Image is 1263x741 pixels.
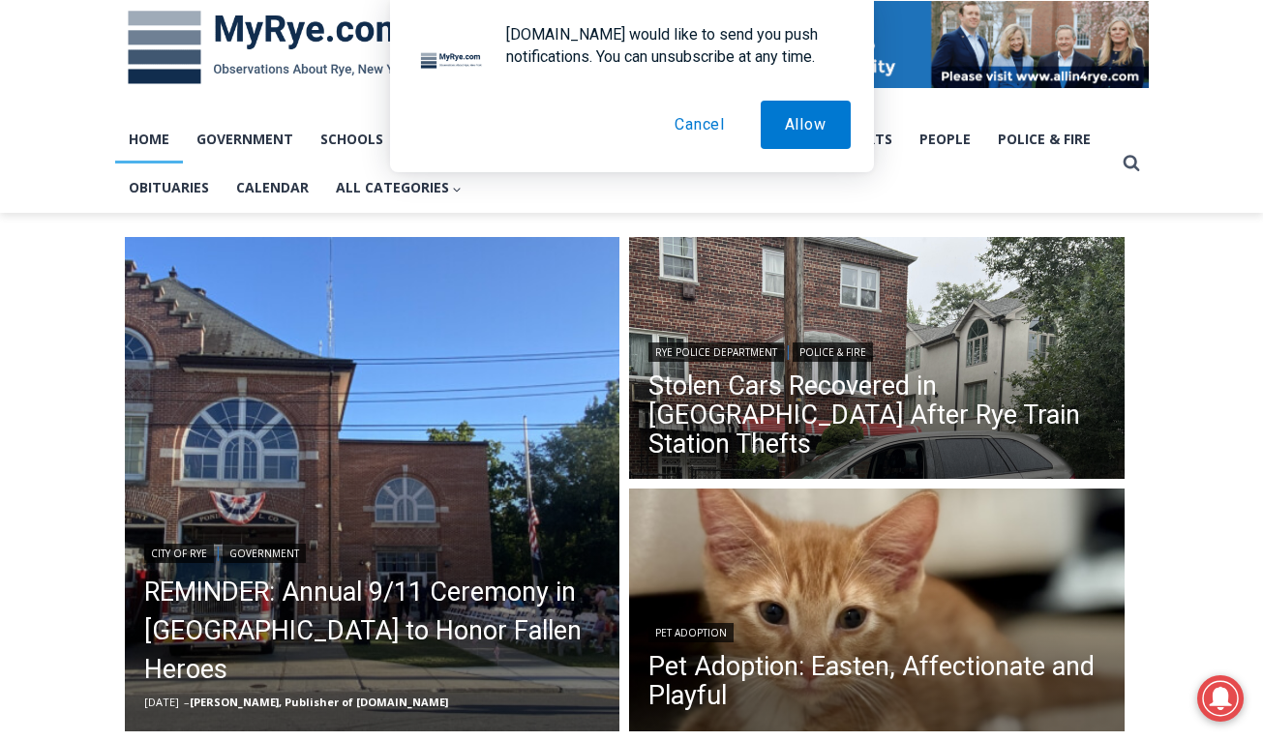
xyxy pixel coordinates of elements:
a: Pet Adoption: Easten, Affectionate and Playful [648,652,1105,710]
button: Child menu of All Categories [322,163,476,212]
a: Government [223,544,306,563]
div: "the precise, almost orchestrated movements of cutting and assembling sushi and [PERSON_NAME] mak... [199,121,285,231]
a: Read More Pet Adoption: Easten, Affectionate and Playful [629,489,1125,736]
a: City of Rye [144,544,214,563]
a: Obituaries [115,163,223,212]
button: Allow [761,101,851,149]
a: [PERSON_NAME], Publisher of [DOMAIN_NAME] [190,695,448,709]
a: Intern @ [DOMAIN_NAME] [466,188,938,241]
span: – [184,695,190,709]
div: "[PERSON_NAME] and I covered the [DATE] Parade, which was a really eye opening experience as I ha... [489,1,915,188]
a: Read More REMINDER: Annual 9/11 Ceremony in Rye to Honor Fallen Heroes [125,237,620,732]
a: Police & Fire [793,342,873,362]
time: [DATE] [144,695,179,709]
span: Open Tues. - Sun. [PHONE_NUMBER] [6,199,190,273]
img: notification icon [413,23,491,101]
span: Intern @ [DOMAIN_NAME] [506,193,897,236]
div: | [144,540,601,563]
a: Open Tues. - Sun. [PHONE_NUMBER] [1,194,195,241]
button: Cancel [650,101,749,149]
a: Read More Stolen Cars Recovered in Bronx After Rye Train Station Thefts [629,237,1125,485]
img: (PHOTO: This Ford Edge was stolen from the Rye Metro North train station on Tuesday, September 9,... [629,237,1125,485]
img: (PHOTO: The City of Rye 9-11 ceremony on Wednesday, September 11, 2024. It was the 23rd anniversa... [125,237,620,732]
a: Rye Police Department [648,342,784,362]
div: [DOMAIN_NAME] would like to send you push notifications. You can unsubscribe at any time. [491,23,851,68]
a: Pet Adoption [648,623,734,642]
a: Stolen Cars Recovered in [GEOGRAPHIC_DATA] After Rye Train Station Thefts [648,371,1105,459]
a: REMINDER: Annual 9/11 Ceremony in [GEOGRAPHIC_DATA] to Honor Fallen Heroes [144,573,601,689]
a: Calendar [223,163,322,212]
img: [PHOTO: Easten] [629,489,1125,736]
div: | [648,339,1105,362]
